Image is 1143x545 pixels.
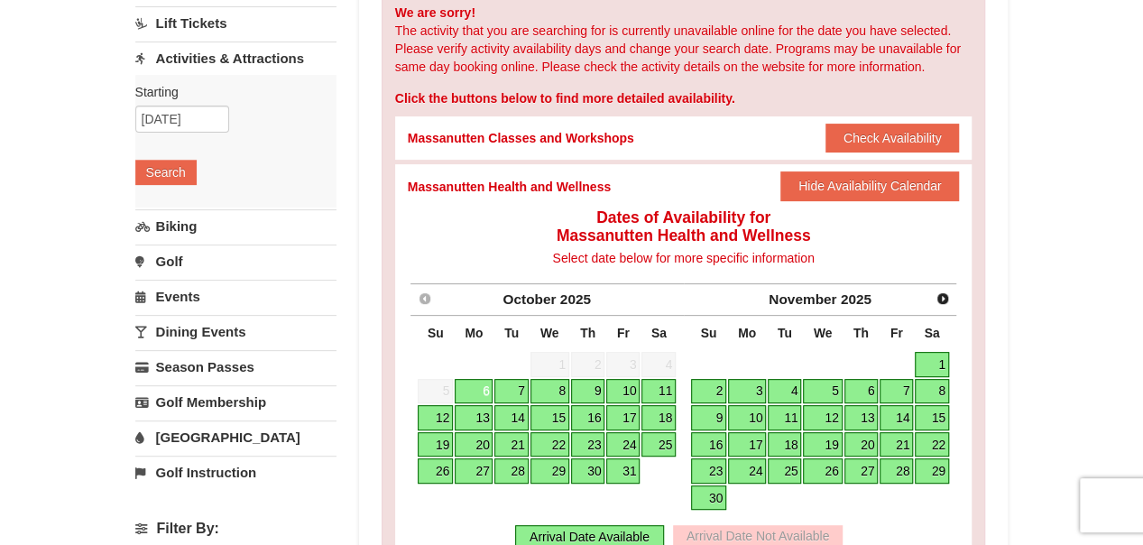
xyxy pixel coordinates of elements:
a: 22 [530,432,569,457]
a: 23 [571,432,605,457]
span: Wednesday [814,326,833,340]
a: 13 [844,405,879,430]
a: Activities & Attractions [135,42,336,75]
a: 26 [418,458,453,484]
span: Friday [617,326,630,340]
strong: We are sorry! [395,5,475,20]
span: Monday [465,326,483,340]
label: Starting [135,83,323,101]
a: 24 [606,432,640,457]
a: 22 [915,432,949,457]
span: 5 [418,379,453,404]
a: 14 [494,405,528,430]
span: 1 [530,352,569,377]
span: Prev [418,291,432,306]
h4: Dates of Availability for Massanutten Health and Wellness [408,208,960,245]
a: Season Passes [135,350,336,383]
a: 13 [455,405,493,430]
a: 8 [530,379,569,404]
a: Dining Events [135,315,336,348]
a: 12 [803,405,842,430]
a: 6 [844,379,879,404]
a: 21 [880,432,913,457]
a: 11 [768,405,801,430]
a: Golf Instruction [135,456,336,489]
span: 2025 [560,291,591,307]
span: Sunday [428,326,444,340]
a: 11 [641,379,676,404]
span: Thursday [580,326,595,340]
a: Golf [135,245,336,278]
a: 5 [803,379,842,404]
a: 7 [880,379,913,404]
span: Friday [890,326,903,340]
a: 29 [530,458,569,484]
a: 30 [571,458,605,484]
a: 24 [728,458,766,484]
a: 1 [915,352,949,377]
a: 16 [691,432,726,457]
span: 2 [571,352,605,377]
a: 18 [641,405,676,430]
a: Lift Tickets [135,6,336,40]
a: Biking [135,209,336,243]
span: Thursday [853,326,869,340]
span: Saturday [925,326,940,340]
span: 3 [606,352,640,377]
a: 31 [606,458,640,484]
span: Monday [738,326,756,340]
a: 26 [803,458,842,484]
a: 10 [728,405,766,430]
a: 7 [494,379,528,404]
a: 20 [455,432,493,457]
span: Tuesday [504,326,519,340]
a: 23 [691,458,726,484]
a: 16 [571,405,605,430]
span: Sunday [701,326,717,340]
span: 2025 [841,291,871,307]
a: 29 [915,458,949,484]
a: 2 [691,379,726,404]
a: Events [135,280,336,313]
span: Saturday [651,326,667,340]
a: 18 [768,432,801,457]
span: 4 [641,352,676,377]
span: November [769,291,836,307]
button: Search [135,160,197,185]
button: Check Availability [825,124,960,152]
button: Hide Availability Calendar [780,171,960,200]
a: 27 [455,458,493,484]
h4: Filter By: [135,521,336,537]
div: Click the buttons below to find more detailed availability. [395,89,972,107]
a: 20 [844,432,879,457]
a: 25 [641,432,676,457]
a: 10 [606,379,640,404]
a: 30 [691,485,726,511]
span: Wednesday [540,326,559,340]
span: October [502,291,556,307]
a: 28 [880,458,913,484]
a: 15 [530,405,569,430]
a: 4 [768,379,801,404]
a: Prev [412,286,438,311]
a: 17 [728,432,766,457]
span: Select date below for more specific information [552,251,814,265]
a: 15 [915,405,949,430]
a: Next [930,286,955,311]
a: 25 [768,458,801,484]
a: 21 [494,432,528,457]
a: 9 [691,405,726,430]
div: Massanutten Classes and Workshops [408,129,634,147]
span: Next [936,291,950,306]
a: 14 [880,405,913,430]
a: 19 [803,432,842,457]
a: Golf Membership [135,385,336,419]
a: 27 [844,458,879,484]
a: 3 [728,379,766,404]
a: 17 [606,405,640,430]
a: 12 [418,405,453,430]
a: [GEOGRAPHIC_DATA] [135,420,336,454]
a: 28 [494,458,528,484]
div: Massanutten Health and Wellness [408,178,611,196]
a: 19 [418,432,453,457]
